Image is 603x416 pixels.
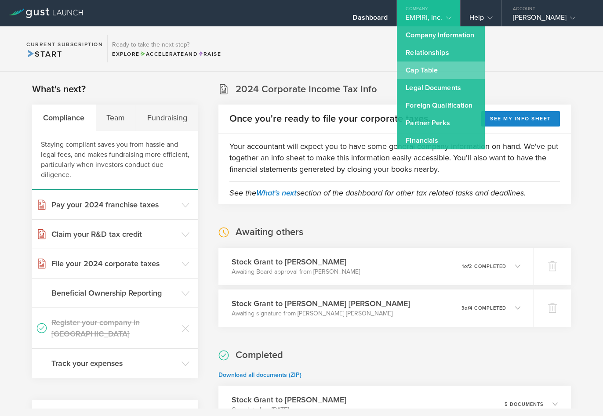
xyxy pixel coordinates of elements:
[218,371,301,379] a: Download all documents (ZIP)
[112,42,221,48] h3: Ready to take the next step?
[26,49,62,59] span: Start
[505,402,544,407] p: 5 documents
[461,306,506,311] p: 3 4 completed
[232,298,410,309] h3: Stock Grant to [PERSON_NAME] [PERSON_NAME]
[236,349,283,362] h2: Completed
[32,83,86,96] h2: What's next?
[256,188,297,198] a: What's next
[232,268,360,276] p: Awaiting Board approval from [PERSON_NAME]
[198,51,221,57] span: Raise
[96,105,137,131] div: Team
[232,394,346,405] h3: Stock Grant to [PERSON_NAME]
[232,309,410,318] p: Awaiting signature from [PERSON_NAME] [PERSON_NAME]
[140,51,198,57] span: and
[51,258,177,269] h3: File your 2024 corporate taxes
[559,374,603,416] iframe: Chat Widget
[229,188,526,198] em: See the section of the dashboard for other tax related tasks and deadlines.
[236,83,377,96] h2: 2024 Corporate Income Tax Info
[481,111,560,127] button: See my info sheet
[32,105,96,131] div: Compliance
[140,51,185,57] span: Accelerate
[352,13,388,26] div: Dashboard
[51,199,177,210] h3: Pay your 2024 franchise taxes
[136,105,198,131] div: Fundraising
[469,13,493,26] div: Help
[462,264,506,269] p: 1 2 completed
[464,264,469,269] em: of
[51,228,177,240] h3: Claim your R&D tax credit
[406,13,451,26] div: EMPIRI, Inc.
[232,256,360,268] h3: Stock Grant to [PERSON_NAME]
[232,405,346,414] p: Completed on [DATE]
[107,35,225,62] div: Ready to take the next step?ExploreAccelerateandRaise
[112,50,221,58] div: Explore
[26,42,103,47] h2: Current Subscription
[229,112,435,125] h2: Once you're ready to file your corporate taxes...
[465,305,469,311] em: of
[229,141,560,175] p: Your accountant will expect you to have some general company information on hand. We've put toget...
[32,131,198,190] div: Staying compliant saves you from hassle and legal fees, and makes fundraising more efficient, par...
[513,13,588,26] div: [PERSON_NAME]
[51,358,177,369] h3: Track your expenses
[51,287,177,299] h3: Beneficial Ownership Reporting
[51,317,177,340] h3: Register your company in [GEOGRAPHIC_DATA]
[236,226,303,239] h2: Awaiting others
